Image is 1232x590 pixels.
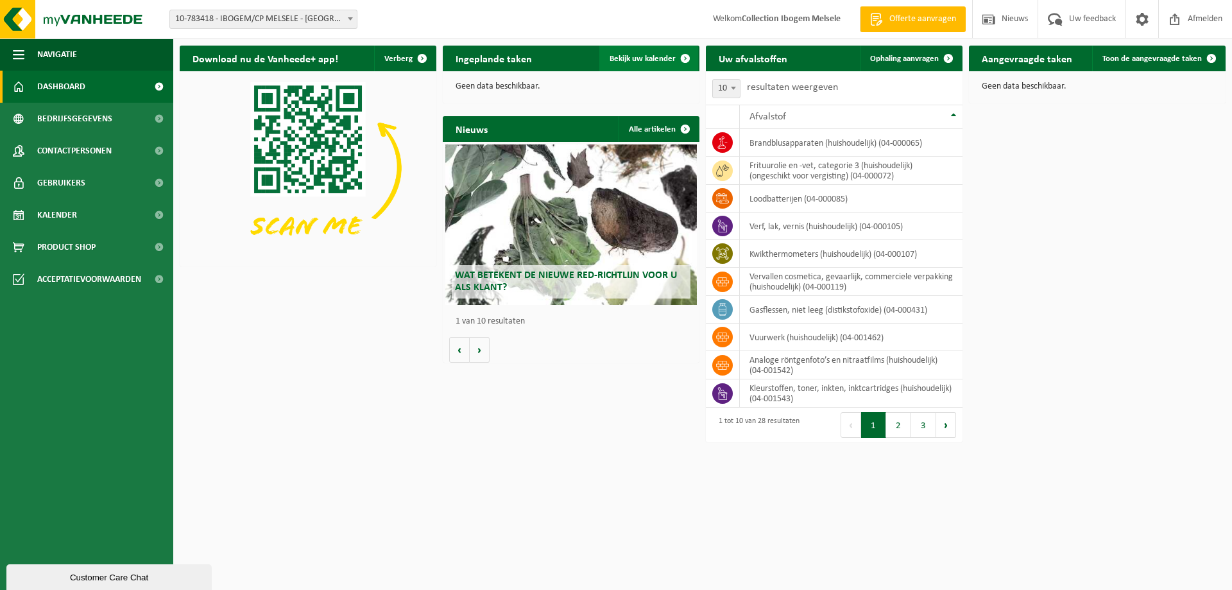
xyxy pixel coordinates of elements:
button: 1 [861,412,886,438]
span: Offerte aanvragen [886,13,959,26]
div: 1 tot 10 van 28 resultaten [712,411,800,439]
img: Download de VHEPlus App [180,71,436,264]
button: Vorige [449,337,470,363]
td: frituurolie en -vet, categorie 3 (huishoudelijk) (ongeschikt voor vergisting) (04-000072) [740,157,963,185]
span: 10 [712,79,740,98]
td: gasflessen, niet leeg (distikstofoxide) (04-000431) [740,296,963,324]
button: 2 [886,412,911,438]
td: verf, lak, vernis (huishoudelijk) (04-000105) [740,213,963,240]
h2: Ingeplande taken [443,46,545,71]
td: vervallen cosmetica, gevaarlijk, commerciele verpakking (huishoudelijk) (04-000119) [740,268,963,296]
button: 3 [911,412,936,438]
a: Offerte aanvragen [860,6,966,32]
span: Bekijk uw kalender [610,55,676,63]
span: Contactpersonen [37,135,112,167]
p: Geen data beschikbaar. [982,82,1213,91]
span: Gebruikers [37,167,85,199]
a: Wat betekent de nieuwe RED-richtlijn voor u als klant? [445,144,697,305]
span: Acceptatievoorwaarden [37,263,141,295]
button: Volgende [470,337,490,363]
button: Verberg [374,46,435,71]
td: analoge röntgenfoto’s en nitraatfilms (huishoudelijk) (04-001542) [740,351,963,379]
span: Product Shop [37,231,96,263]
td: loodbatterijen (04-000085) [740,185,963,213]
span: 10 [713,80,740,98]
h2: Uw afvalstoffen [706,46,800,71]
a: Ophaling aanvragen [860,46,961,71]
a: Toon de aangevraagde taken [1092,46,1224,71]
p: 1 van 10 resultaten [456,317,693,326]
span: Toon de aangevraagde taken [1102,55,1202,63]
a: Alle artikelen [619,116,698,142]
button: Next [936,412,956,438]
span: Navigatie [37,39,77,71]
span: Bedrijfsgegevens [37,103,112,135]
iframe: chat widget [6,562,214,590]
td: brandblusapparaten (huishoudelijk) (04-000065) [740,129,963,157]
td: kwikthermometers (huishoudelijk) (04-000107) [740,240,963,268]
td: kleurstoffen, toner, inkten, inktcartridges (huishoudelijk) (04-001543) [740,379,963,408]
span: 10-783418 - IBOGEM/CP MELSELE - MELSELE [169,10,357,29]
h2: Aangevraagde taken [969,46,1085,71]
span: 10-783418 - IBOGEM/CP MELSELE - MELSELE [170,10,357,28]
span: Ophaling aanvragen [870,55,939,63]
span: Kalender [37,199,77,231]
button: Previous [841,412,861,438]
a: Bekijk uw kalender [599,46,698,71]
h2: Download nu de Vanheede+ app! [180,46,351,71]
span: Verberg [384,55,413,63]
span: Afvalstof [749,112,786,122]
label: resultaten weergeven [747,82,838,92]
span: Dashboard [37,71,85,103]
p: Geen data beschikbaar. [456,82,687,91]
h2: Nieuws [443,116,501,141]
span: Wat betekent de nieuwe RED-richtlijn voor u als klant? [455,270,677,293]
strong: Collection Ibogem Melsele [742,14,841,24]
td: vuurwerk (huishoudelijk) (04-001462) [740,324,963,351]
